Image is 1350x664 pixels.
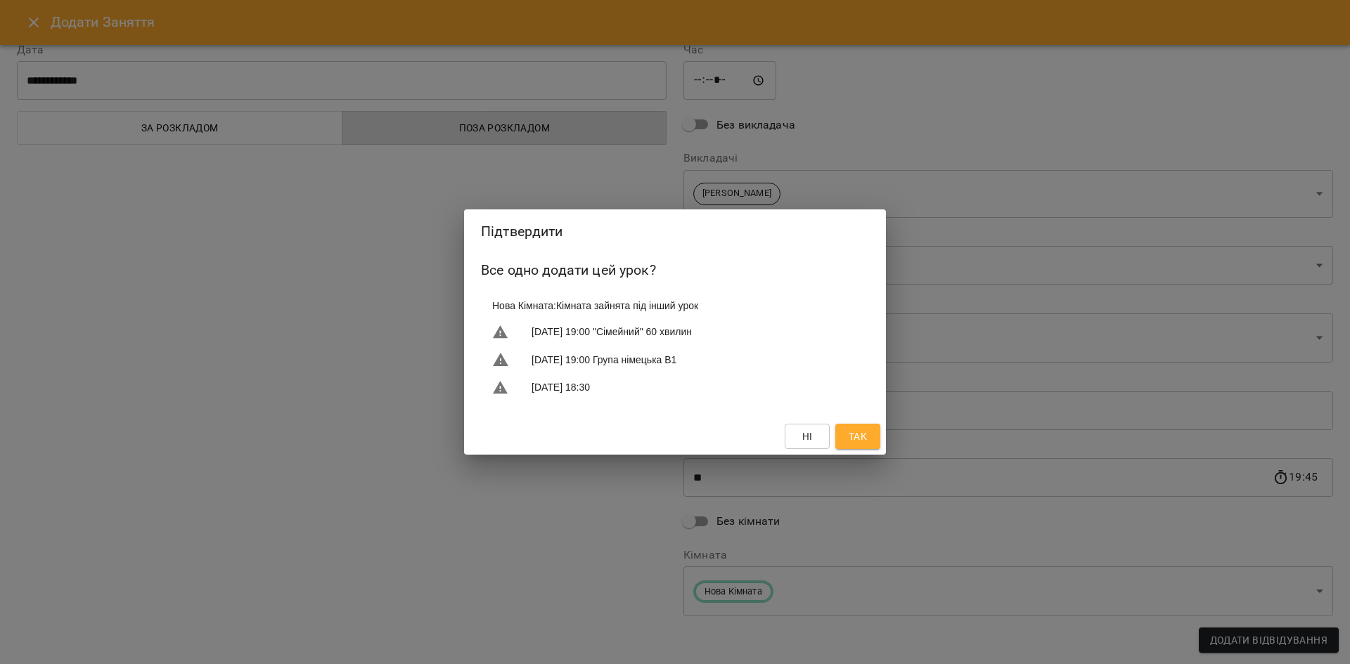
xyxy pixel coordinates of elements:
li: [DATE] 19:00 Група німецька В1 [481,346,869,374]
li: [DATE] 19:00 "Сімейний" 60 хвилин [481,318,869,346]
button: Так [835,424,880,449]
button: Ні [785,424,830,449]
li: Нова Кімната : Кімната зайнята під інший урок [481,293,869,318]
li: [DATE] 18:30 [481,374,869,402]
span: Так [849,428,867,445]
h6: Все одно додати цей урок? [481,259,869,281]
span: Ні [802,428,813,445]
h2: Підтвердити [481,221,869,242]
